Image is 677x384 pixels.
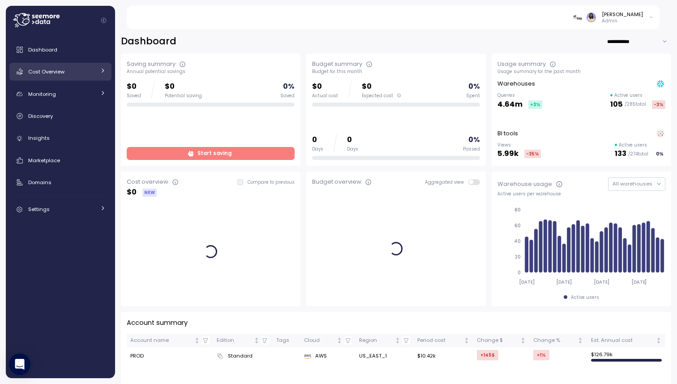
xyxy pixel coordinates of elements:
tspan: 40 [514,238,521,244]
div: Not sorted [656,337,662,344]
div: -3 % [652,100,665,109]
p: Warehouses [497,79,535,88]
th: Account nameNot sorted [127,334,213,347]
a: Cost Overview [9,63,111,81]
span: All warehouses [613,180,652,187]
p: $0 [362,81,402,93]
p: Admin [602,18,643,24]
th: EditionNot sorted [213,334,272,347]
div: Not sorted [336,337,343,344]
div: AWS [304,352,352,360]
a: Domains [9,173,111,191]
span: Cost Overview [28,68,64,75]
tspan: [DATE] [594,279,610,285]
div: Saving summary [127,60,176,69]
p: Active users [614,92,643,99]
a: Insights [9,129,111,147]
div: Budget summary [312,60,362,69]
div: Open Intercom Messenger [9,354,30,375]
div: Region [359,337,393,345]
p: Active users [619,142,647,148]
div: Cloud [304,337,335,345]
div: Not sorted [463,337,470,344]
th: Change $Not sorted [473,334,530,347]
div: Usage summary [497,60,546,69]
div: Not sorted [577,337,583,344]
span: Dashboard [28,46,57,53]
span: Domains [28,179,51,186]
a: Monitoring [9,85,111,103]
p: 0 [312,134,323,146]
div: +145 $ [477,350,498,360]
div: Saved [127,93,141,99]
div: Warehouse usage [497,180,552,189]
a: Discovery [9,107,111,125]
div: Days [347,146,358,152]
p: $ 0 [127,186,137,198]
p: 0 % [468,134,480,146]
span: Monitoring [28,91,56,98]
tspan: 0 [518,270,521,276]
div: Est. Annual cost [591,337,654,345]
div: [PERSON_NAME] [602,11,643,18]
span: Standard [228,352,253,360]
p: 105 [610,99,623,111]
div: Actual cost [312,93,338,99]
td: $ 126.79k [587,347,665,365]
p: / 274 total [628,151,648,157]
p: 133 [615,148,626,160]
div: Spent [466,93,480,99]
img: ACg8ocLZbCfiIcRY1UvIrSclsFfpd9IZ23ZbUkX6e8hl_ICG-iWpeXo=s96-c [587,13,596,22]
span: Expected cost [362,93,393,99]
div: -35 % [524,150,541,158]
h2: Dashboard [121,35,176,48]
div: +3 % [528,100,542,109]
th: RegionNot sorted [356,334,414,347]
button: Collapse navigation [98,17,109,24]
div: Edition [217,337,252,345]
div: Usage summary for the past month [497,69,665,75]
p: / 285 total [625,101,646,108]
p: 5.99k [497,148,518,160]
tspan: [DATE] [519,279,535,285]
td: PROD [127,347,213,365]
td: US_EAST_1 [356,347,414,365]
div: Not sorted [520,337,526,344]
span: Discovery [28,112,53,120]
span: Settings [28,206,50,213]
a: Start saving [127,147,295,160]
span: Aggregated view [425,179,468,185]
div: Active users per warehouse [497,191,665,197]
p: Views [497,142,541,148]
th: Change %Not sorted [530,334,587,347]
div: Budget overview [312,177,361,186]
td: $10.42k [414,347,473,365]
p: Account summary [127,318,188,328]
a: Marketplace [9,151,111,169]
p: BI tools [497,129,518,138]
div: Not sorted [394,337,401,344]
div: Saved [280,93,295,99]
tspan: [DATE] [557,279,572,285]
th: Period costNot sorted [414,334,473,347]
div: Tags [276,337,297,345]
div: Change $ [477,337,518,345]
span: Marketplace [28,157,60,164]
a: Dashboard [9,41,111,59]
div: 0 % [654,150,665,158]
div: Days [312,146,323,152]
div: Potential saving [165,93,202,99]
span: Insights [28,134,50,142]
img: 676124322ce2d31a078e3b71.PNG [573,13,583,22]
p: Queries [497,92,542,99]
div: Change % [533,337,576,345]
th: CloudNot sorted [300,334,356,347]
th: Est. Annual costNot sorted [587,334,665,347]
div: Annual potential savings [127,69,295,75]
a: Settings [9,200,111,218]
p: 0 % [283,81,295,93]
p: 4.64m [497,99,523,111]
div: NEW [142,189,157,197]
div: +1 % [533,350,549,360]
div: Passed [463,146,480,152]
